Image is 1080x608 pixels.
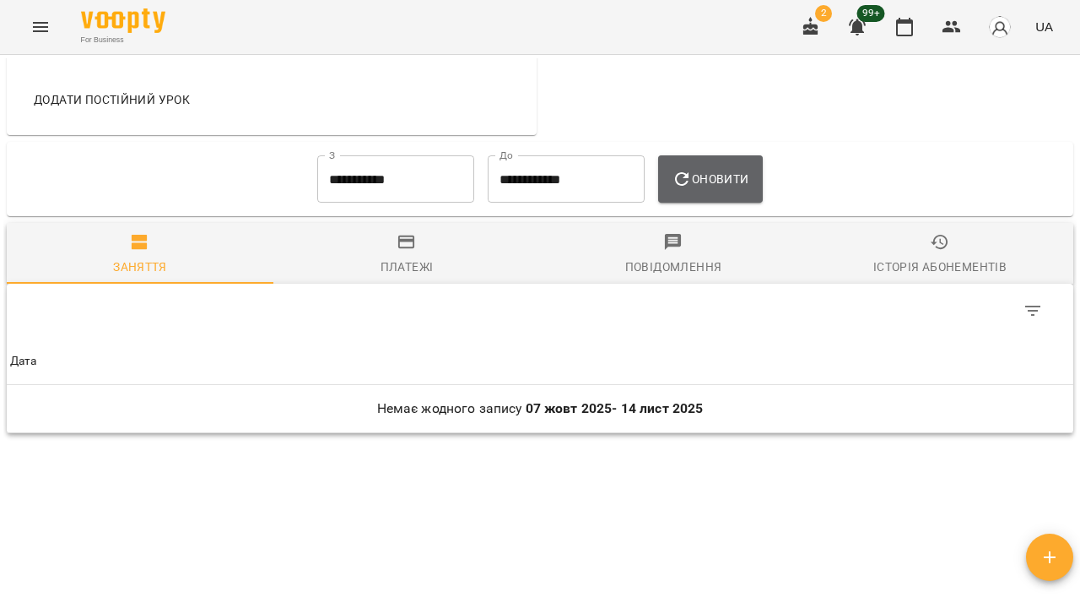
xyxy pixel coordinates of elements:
[815,5,832,22] span: 2
[672,169,748,189] span: Оновити
[27,84,197,115] button: Додати постійний урок
[81,8,165,33] img: Voopty Logo
[1035,18,1053,35] span: UA
[10,351,37,372] div: Sort
[10,399,1070,419] p: Немає жодного запису
[7,284,1073,338] div: Table Toolbar
[857,5,885,22] span: 99+
[658,155,762,203] button: Оновити
[34,90,190,110] span: Додати постійний урок
[1029,11,1060,42] button: UA
[10,351,37,372] div: Дата
[113,257,167,277] div: Заняття
[1012,290,1053,331] button: Фільтр
[10,351,1070,372] span: Дата
[873,257,1007,277] div: Історія абонементів
[381,257,434,277] div: Платежі
[81,35,165,46] span: For Business
[625,257,722,277] div: Повідомлення
[988,15,1012,39] img: avatar_s.png
[20,7,61,47] button: Menu
[526,400,704,416] b: 07 жовт 2025 - 14 лист 2025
